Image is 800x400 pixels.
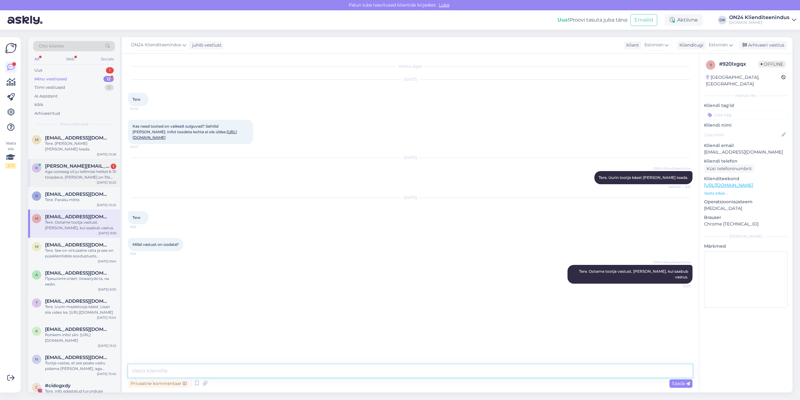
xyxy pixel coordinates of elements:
div: Socials [100,55,115,63]
div: Aga ooteaeg oli ju tellimise hetkel 6-10 tööpäeva. [PERSON_NAME] on 10s päev [45,169,116,180]
span: 9:59 [130,251,153,256]
span: c [35,385,38,390]
div: Tere. Info edastatud turunduse osakonnale. Huvi korral võetakse ühendust. [45,388,116,400]
span: m [35,244,38,249]
span: Alina3kovaljova@gmail.com [45,270,110,276]
p: Brauser [704,214,787,221]
div: OK [718,16,727,24]
span: Millal vastust on oodata? [132,242,179,247]
div: Tiimi vestlused [34,84,65,91]
p: [MEDICAL_DATA] [704,205,787,212]
div: Tere. Ootame tootja vastust. [PERSON_NAME], kui saabub vastus. [45,220,116,231]
span: ON24 Klienditeenindus [653,166,691,171]
p: Vaata edasi ... [704,190,787,196]
span: 22:46 [130,106,153,111]
span: tiia069@gmail.com [45,298,110,304]
span: Tere. Ootame tootja vastust. [PERSON_NAME], kui saabub vastus. [579,269,689,279]
p: Kliendi email [704,142,787,149]
div: [DATE] 10:26 [97,152,116,157]
span: Offline [758,61,786,68]
div: Tere. See on virtuaalne raha ja see on püsiklientidele soodustuste saamiseks. [45,248,116,259]
span: mariliismuur8@gmail.com [45,242,110,248]
div: Aktiivne [665,14,703,26]
div: [DATE] 15:54 [97,315,116,320]
div: Tootja vastas, et see peaks vastu pidama [PERSON_NAME], aga [PERSON_NAME] on kuivati? [45,360,116,372]
span: mariediits09@gmail.com [45,214,110,220]
span: kristi.kangro@gmail.com [45,163,110,169]
span: Tere [132,215,140,220]
div: Minu vestlused [34,76,67,82]
span: R [35,194,38,198]
div: [PERSON_NAME] [704,234,787,239]
span: Tere [132,97,140,102]
p: Chrome [TECHNICAL_ID] [704,221,787,227]
div: [DATE] [128,77,692,82]
div: [DATE] 15:12 [98,343,116,348]
p: [EMAIL_ADDRESS][DOMAIN_NAME] [704,149,787,155]
span: M [35,137,38,142]
span: nele.mandla@gmail.com [45,355,110,360]
span: 9:59 [130,225,153,229]
span: krislinp.pari@gmail.com [45,327,110,332]
div: Tere. Paraku mitte. [45,197,116,203]
span: #cidogxdy [45,383,71,388]
input: Lisa tag [704,110,787,119]
div: Kõik [34,102,43,108]
div: All [33,55,40,63]
div: Klienditugi [677,42,703,48]
div: Kliendi info [704,93,787,99]
div: # 920lxgqx [719,60,758,68]
div: 1 [106,67,114,73]
span: 9 [710,63,712,67]
div: AI Assistent [34,93,57,99]
span: A [35,272,38,277]
a: ON24 Klienditeenindus[DOMAIN_NAME] [729,15,796,25]
div: [DATE] 10:25 [97,180,116,185]
button: Emailid [630,14,657,26]
div: [DOMAIN_NAME] [729,20,789,25]
div: Arhiveeri vestlus [739,41,787,49]
span: ON24 Klienditeenindus [653,260,691,265]
p: Kliendi tag'id [704,102,787,109]
span: k [35,165,38,170]
div: Vestlus algas [128,63,692,69]
div: juhib vestlust [190,42,222,48]
input: Lisa nimi [704,131,780,138]
span: Minu vestlused [60,121,88,127]
div: 1 [111,164,116,169]
span: Rohtla.lenar@gmail.com [45,191,110,197]
div: Tere. [PERSON_NAME] [PERSON_NAME] teada. [45,141,116,152]
div: Web [65,55,76,63]
div: Privaatne kommentaar [128,379,189,388]
p: Märkmed [704,243,787,250]
span: Mkvikat@gmail.com [45,135,110,141]
div: [DATE] [128,195,692,200]
span: Nähtud ✓ 9:31 [667,185,691,189]
a: [URL][DOMAIN_NAME] [704,182,753,188]
span: k [35,329,38,333]
div: Uus [34,67,42,73]
p: Operatsioonisüsteem [704,199,787,205]
div: [DATE] 10:25 [97,203,116,207]
span: ON24 Klienditeenindus [131,42,181,48]
span: Saada [672,381,690,386]
div: Пришлите ответ, пожалуйста, на мейл. [45,276,116,287]
div: Vaata siia [5,140,16,169]
span: 22:47 [130,144,153,149]
div: [DATE] 15:45 [97,372,116,376]
b: Uus! [557,17,569,23]
span: Tere. Uurin tootja käest [PERSON_NAME] teada. [599,175,688,180]
span: 10:27 [667,284,691,289]
div: 0 [105,84,114,91]
span: Kas need tooted on vaikselt sulguvad? Sahtlid [PERSON_NAME]. Infot toodete kohta ei ole üldse. [132,124,237,140]
p: Klienditeekond [704,175,787,182]
span: Otsi kliente [39,43,64,49]
p: Kliendi nimi [704,122,787,129]
div: Tere. Uurin maaletooja käest. Lisan siia video ka: [URL][DOMAIN_NAME] [45,304,116,315]
div: [GEOGRAPHIC_DATA], [GEOGRAPHIC_DATA] [706,74,781,87]
span: m [35,216,38,221]
div: [DATE] 6:30 [98,287,116,292]
div: 2 / 3 [5,163,16,169]
span: n [35,357,38,362]
div: Rohkem infot siin: [URL][DOMAIN_NAME] [45,332,116,343]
